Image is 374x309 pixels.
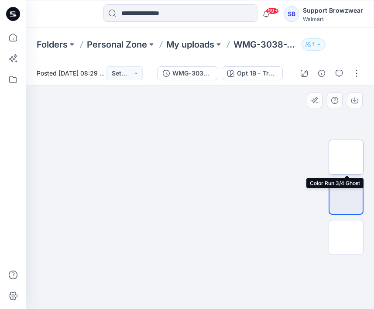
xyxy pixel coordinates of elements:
[37,69,106,78] span: Posted [DATE] 08:29 by
[222,66,283,80] button: Opt 1B - True Medium Wash 2
[157,66,218,80] button: WMG-3038-2026_Elastic Back 5pkt Denim Shorts 3 Inseam_Aug12
[237,69,277,78] div: Opt 1B - True Medium Wash 2
[233,38,298,51] p: WMG-3038-2026_Elastic Back 5pkt Denim Shorts 3 Inseam_Aug12
[302,38,326,51] button: 1
[284,6,299,22] div: SB
[172,69,213,78] div: WMG-3038-2026_Elastic Back 5pkt Denim Shorts 3 Inseam_Aug12
[312,40,315,49] p: 1
[303,16,363,22] div: Walmart
[87,38,147,51] a: Personal Zone
[266,7,279,14] span: 99+
[166,38,214,51] a: My uploads
[315,66,329,80] button: Details
[37,38,68,51] a: Folders
[303,5,363,16] div: Support Browzwear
